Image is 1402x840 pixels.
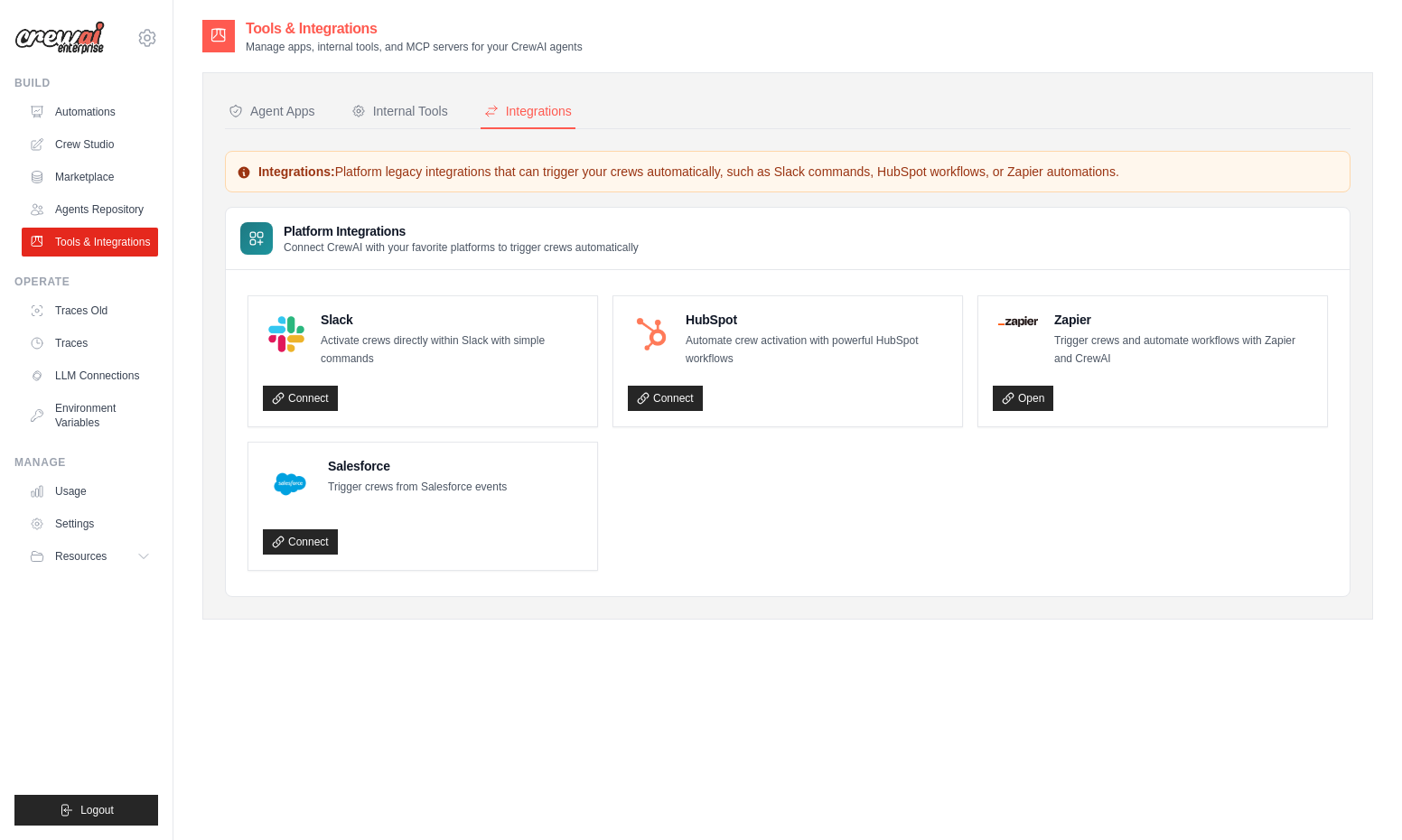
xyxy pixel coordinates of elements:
a: Marketplace [22,163,158,191]
a: Traces [22,329,158,358]
img: Zapier Logo [998,316,1038,327]
p: Connect CrewAI with your favorite platforms to trigger crews automatically [284,240,639,255]
a: Settings [22,509,158,538]
button: Internal Tools [348,95,452,129]
button: Resources [22,542,158,571]
p: Trigger crews from Salesforce events [328,479,507,497]
h4: Slack [321,311,583,329]
p: Platform legacy integrations that can trigger your crews automatically, such as Slack commands, H... [237,163,1339,181]
a: Tools & Integrations [22,228,158,257]
div: Agent Apps [229,102,315,120]
a: Open [993,386,1053,411]
p: Trigger crews and automate workflows with Zapier and CrewAI [1054,332,1313,368]
a: Usage [22,477,158,506]
a: Agents Repository [22,195,158,224]
div: Build [14,76,158,90]
div: Integrations [484,102,572,120]
button: Agent Apps [225,95,319,129]
div: Manage [14,455,158,470]
a: Connect [628,386,703,411]
span: Logout [80,803,114,817]
img: HubSpot Logo [633,316,669,352]
a: LLM Connections [22,361,158,390]
h4: HubSpot [686,311,948,329]
a: Automations [22,98,158,126]
a: Connect [263,529,338,555]
div: Internal Tools [351,102,448,120]
p: Manage apps, internal tools, and MCP servers for your CrewAI agents [246,40,583,54]
button: Integrations [481,95,575,129]
h4: Salesforce [328,457,507,475]
img: Slack Logo [268,316,304,352]
button: Logout [14,795,158,826]
strong: Integrations: [258,164,335,179]
h3: Platform Integrations [284,222,639,240]
a: Traces Old [22,296,158,325]
h4: Zapier [1054,311,1313,329]
a: Crew Studio [22,130,158,159]
img: Logo [14,21,105,55]
h2: Tools & Integrations [246,18,583,40]
a: Environment Variables [22,394,158,437]
span: Resources [55,549,107,564]
p: Automate crew activation with powerful HubSpot workflows [686,332,948,368]
img: Salesforce Logo [268,462,312,506]
a: Connect [263,386,338,411]
p: Activate crews directly within Slack with simple commands [321,332,583,368]
div: Operate [14,275,158,289]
